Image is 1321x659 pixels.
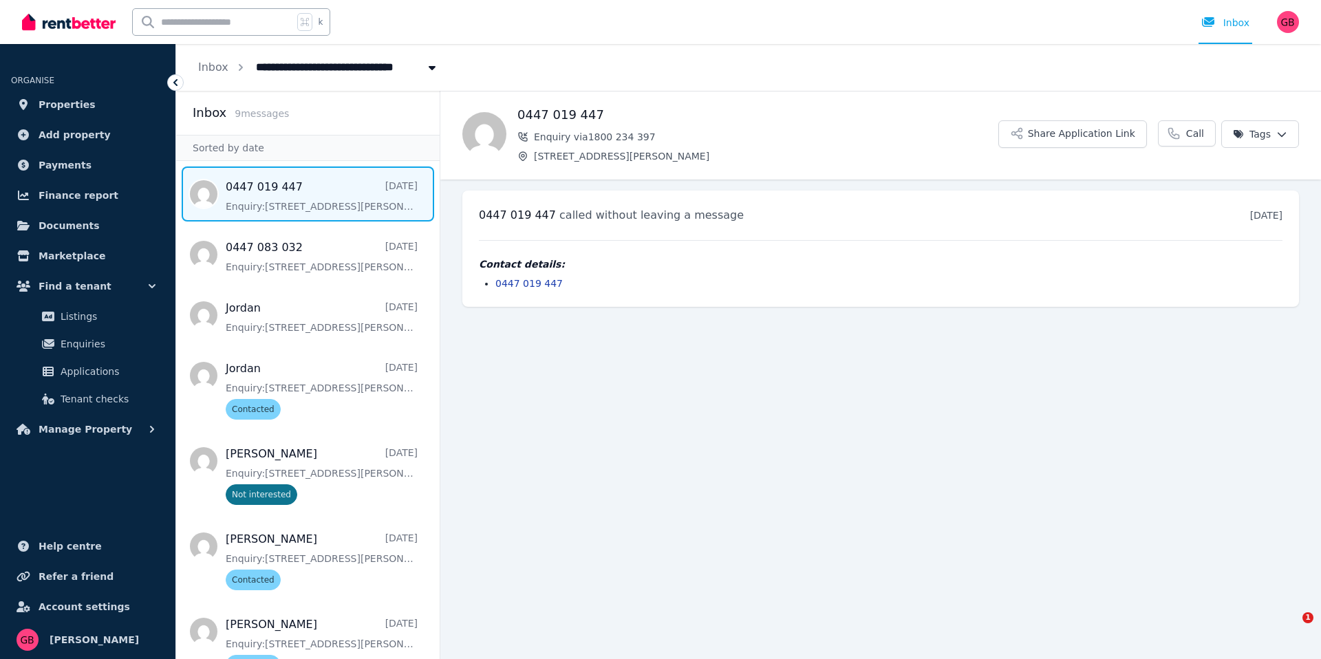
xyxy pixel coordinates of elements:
[462,112,506,156] img: 0447 019 447
[318,17,323,28] span: k
[39,127,111,143] span: Add property
[1158,120,1216,147] a: Call
[198,61,228,74] a: Inbox
[11,242,164,270] a: Marketplace
[1221,120,1299,148] button: Tags
[11,182,164,209] a: Finance report
[226,446,418,505] a: [PERSON_NAME][DATE]Enquiry:[STREET_ADDRESS][PERSON_NAME].Not interested
[39,538,102,554] span: Help centre
[193,103,226,122] h2: Inbox
[1302,612,1313,623] span: 1
[61,363,153,380] span: Applications
[17,303,159,330] a: Listings
[17,330,159,358] a: Enquiries
[17,358,159,385] a: Applications
[11,91,164,118] a: Properties
[1201,16,1249,30] div: Inbox
[39,157,92,173] span: Payments
[39,421,132,437] span: Manage Property
[11,272,164,300] button: Find a tenant
[39,248,105,264] span: Marketplace
[11,76,54,85] span: ORGANISE
[226,531,418,590] a: [PERSON_NAME][DATE]Enquiry:[STREET_ADDRESS][PERSON_NAME].Contacted
[17,385,159,413] a: Tenant checks
[11,212,164,239] a: Documents
[495,278,563,289] a: 0447 019 447
[39,187,118,204] span: Finance report
[534,130,998,144] span: Enquiry via 1800 234 397
[22,12,116,32] img: RentBetter
[226,360,418,420] a: Jordan[DATE]Enquiry:[STREET_ADDRESS][PERSON_NAME].Contacted
[39,217,100,234] span: Documents
[1274,612,1307,645] iframe: Intercom live chat
[1277,11,1299,33] img: Georga Brown
[11,415,164,443] button: Manage Property
[559,208,744,222] span: called without leaving a message
[1250,210,1282,221] time: [DATE]
[39,568,114,585] span: Refer a friend
[1186,127,1204,140] span: Call
[998,120,1147,148] button: Share Application Link
[517,105,998,125] h1: 0447 019 447
[39,96,96,113] span: Properties
[11,563,164,590] a: Refer a friend
[39,598,130,615] span: Account settings
[11,532,164,560] a: Help centre
[61,336,153,352] span: Enquiries
[61,308,153,325] span: Listings
[11,593,164,620] a: Account settings
[50,631,139,648] span: [PERSON_NAME]
[479,208,556,222] span: 0447 019 447
[479,257,1282,271] h4: Contact details:
[226,239,418,274] a: 0447 083 032[DATE]Enquiry:[STREET_ADDRESS][PERSON_NAME].
[176,135,440,161] div: Sorted by date
[534,149,998,163] span: [STREET_ADDRESS][PERSON_NAME]
[226,179,418,213] a: 0447 019 447[DATE]Enquiry:[STREET_ADDRESS][PERSON_NAME].
[11,151,164,179] a: Payments
[176,44,461,91] nav: Breadcrumb
[39,278,111,294] span: Find a tenant
[61,391,153,407] span: Tenant checks
[226,300,418,334] a: Jordan[DATE]Enquiry:[STREET_ADDRESS][PERSON_NAME].
[17,629,39,651] img: Georga Brown
[1233,127,1271,141] span: Tags
[235,108,289,119] span: 9 message s
[11,121,164,149] a: Add property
